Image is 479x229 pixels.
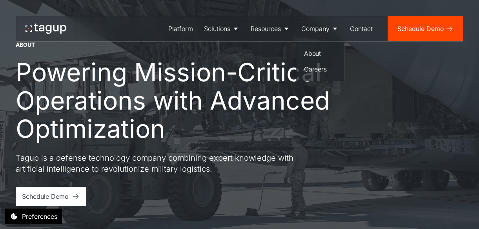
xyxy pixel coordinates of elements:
[22,212,57,221] div: Preferences
[388,16,463,41] a: Schedule Demo
[163,16,199,41] a: Platform
[204,24,230,33] div: Solutions
[296,41,344,81] nav: Company
[16,187,86,206] a: Schedule Demo
[168,24,193,33] div: Platform
[199,16,245,41] a: Solutions
[251,24,281,33] div: Resources
[397,24,444,33] div: Schedule Demo
[16,152,298,174] p: Tagup is a defense technology company combining expert knowledge with artificial intelligence to ...
[301,24,330,33] div: Company
[16,41,35,49] div: About
[22,192,69,201] div: Schedule Demo
[344,16,378,41] a: Contact
[245,16,296,41] a: Resources
[350,24,373,33] div: Contact
[304,49,336,58] div: About
[304,64,336,74] div: Careers
[16,58,345,143] h1: Powering Mission-Critical Operations with Advanced Optimization
[301,46,339,60] a: About
[296,16,344,41] a: Company
[301,62,339,76] a: Careers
